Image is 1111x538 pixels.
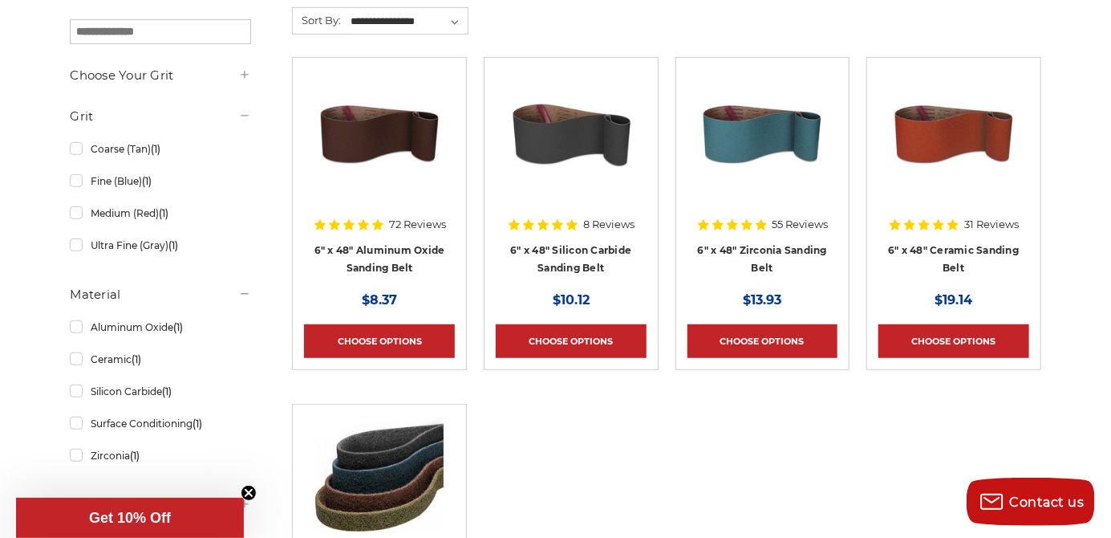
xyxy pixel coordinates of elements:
[314,244,445,275] a: 6" x 48" Aluminum Oxide Sanding Belt
[70,313,250,341] a: Aluminum Oxide
[890,69,1018,198] img: 6" x 48" Ceramic Sanding Belt
[687,69,838,220] a: 6" x 48" Zirconia Sanding Belt
[698,244,827,275] a: 6" x 48" Zirconia Sanding Belt
[132,353,141,365] span: (1)
[583,219,635,230] span: 8 Reviews
[304,324,455,358] a: Choose Options
[89,510,171,526] span: Get 10% Off
[507,69,635,198] img: 6" x 48" Silicon Carbide File Belt
[70,231,250,259] a: Ultra Fine (Gray)
[878,324,1029,358] a: Choose Options
[70,167,250,195] a: Fine (Blue)
[142,175,152,187] span: (1)
[362,292,397,308] span: $8.37
[935,292,972,308] span: $19.14
[70,199,250,227] a: Medium (Red)
[241,485,257,501] button: Close teaser
[193,418,202,430] span: (1)
[159,207,168,219] span: (1)
[496,69,647,220] a: 6" x 48" Silicon Carbide File Belt
[70,442,250,470] a: Zirconia
[348,10,468,34] select: Sort By:
[173,321,183,333] span: (1)
[70,345,250,373] a: Ceramic
[304,69,455,220] a: 6" x 48" Aluminum Oxide Sanding Belt
[743,292,781,308] span: $13.93
[70,107,250,126] h5: Grit
[70,66,250,85] h5: Choose Your Grit
[162,385,172,397] span: (1)
[315,69,444,198] img: 6" x 48" Aluminum Oxide Sanding Belt
[553,292,590,308] span: $10.12
[698,69,826,198] img: 6" x 48" Zirconia Sanding Belt
[389,219,446,230] span: 72 Reviews
[70,135,250,163] a: Coarse (Tan)
[772,219,829,230] span: 55 Reviews
[293,8,341,32] label: Sort By:
[168,239,178,251] span: (1)
[70,285,250,304] h5: Material
[70,410,250,438] a: Surface Conditioning
[687,324,838,358] a: Choose Options
[878,69,1029,220] a: 6" x 48" Ceramic Sanding Belt
[510,244,631,275] a: 6" x 48" Silicon Carbide Sanding Belt
[151,143,160,155] span: (1)
[967,478,1095,526] button: Contact us
[964,219,1019,230] span: 31 Reviews
[16,498,244,538] div: Get 10% OffClose teaser
[70,377,250,406] a: Silicon Carbide
[130,450,140,462] span: (1)
[70,495,250,515] h5: Other
[1010,495,1085,510] span: Contact us
[888,244,1019,275] a: 6" x 48" Ceramic Sanding Belt
[496,324,647,358] a: Choose Options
